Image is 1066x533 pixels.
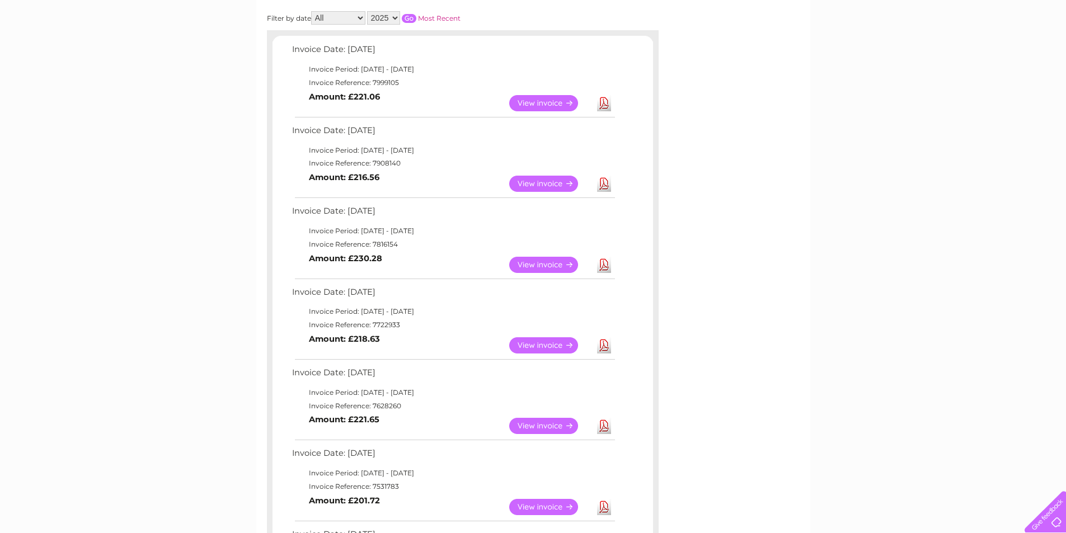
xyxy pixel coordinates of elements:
[509,95,591,111] a: View
[597,176,611,192] a: Download
[869,48,890,56] a: Water
[289,480,617,493] td: Invoice Reference: 7531783
[289,76,617,89] td: Invoice Reference: 7999105
[509,337,591,353] a: View
[309,334,380,344] b: Amount: £218.63
[289,318,617,332] td: Invoice Reference: 7722933
[37,29,95,63] img: logo.png
[418,14,461,22] a: Most Recent
[309,253,382,263] b: Amount: £230.28
[897,48,922,56] a: Energy
[289,466,617,480] td: Invoice Period: [DATE] - [DATE]
[1029,48,1055,56] a: Log out
[309,172,379,182] b: Amount: £216.56
[597,257,611,273] a: Download
[509,418,591,434] a: View
[289,144,617,157] td: Invoice Period: [DATE] - [DATE]
[289,123,617,144] td: Invoice Date: [DATE]
[289,224,617,238] td: Invoice Period: [DATE] - [DATE]
[267,11,561,25] div: Filter by date
[597,95,611,111] a: Download
[597,418,611,434] a: Download
[289,42,617,63] td: Invoice Date: [DATE]
[289,305,617,318] td: Invoice Period: [DATE] - [DATE]
[509,499,591,515] a: View
[289,365,617,386] td: Invoice Date: [DATE]
[509,257,591,273] a: View
[309,414,379,424] b: Amount: £221.65
[928,48,962,56] a: Telecoms
[289,399,617,413] td: Invoice Reference: 7628260
[289,238,617,251] td: Invoice Reference: 7816154
[289,204,617,224] td: Invoice Date: [DATE]
[597,499,611,515] a: Download
[597,337,611,353] a: Download
[289,446,617,466] td: Invoice Date: [DATE]
[289,386,617,399] td: Invoice Period: [DATE] - [DATE]
[969,48,985,56] a: Blog
[289,285,617,305] td: Invoice Date: [DATE]
[289,157,617,170] td: Invoice Reference: 7908140
[855,6,932,20] a: 0333 014 3131
[309,496,380,506] b: Amount: £201.72
[309,92,380,102] b: Amount: £221.06
[289,63,617,76] td: Invoice Period: [DATE] - [DATE]
[509,176,591,192] a: View
[992,48,1019,56] a: Contact
[269,6,798,54] div: Clear Business is a trading name of Verastar Limited (registered in [GEOGRAPHIC_DATA] No. 3667643...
